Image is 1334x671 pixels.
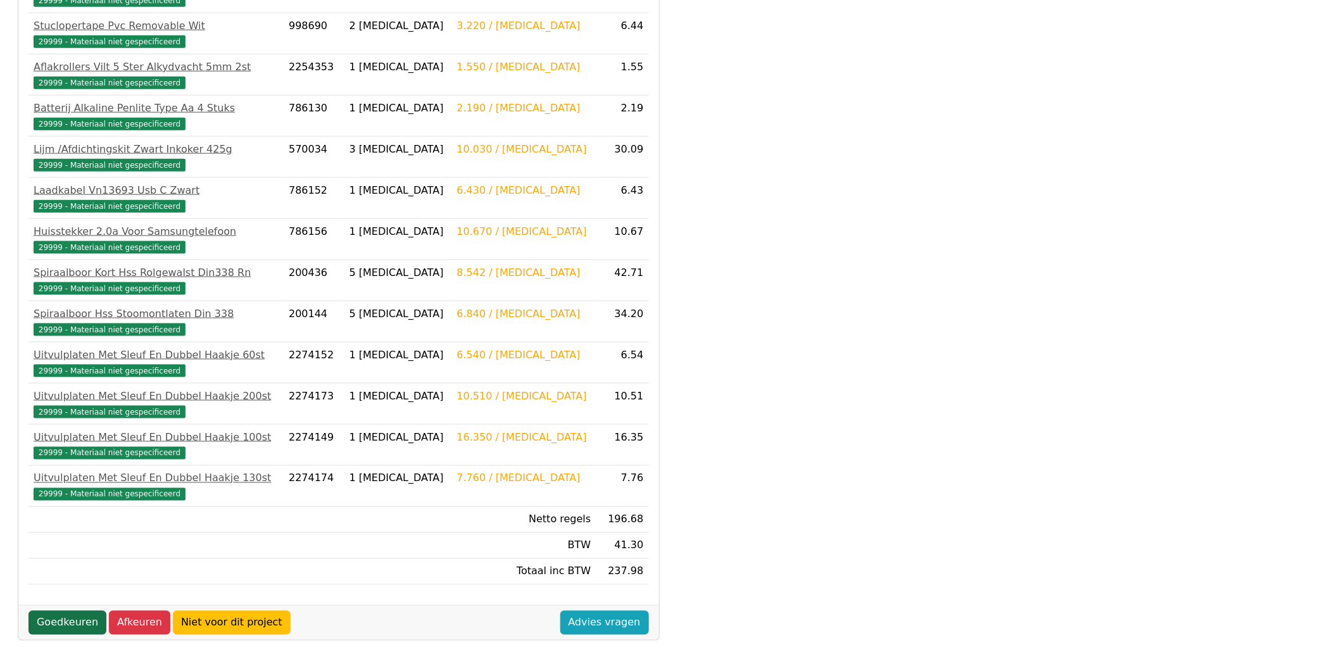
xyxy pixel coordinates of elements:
td: 2274173 [284,384,344,425]
div: 1 [MEDICAL_DATA] [349,224,447,239]
div: Huisstekker 2.0a Voor Samsungtelefoon [34,224,279,239]
div: Uitvulplaten Met Sleuf En Dubbel Haakje 100st [34,430,279,445]
span: 29999 - Materiaal niet gespecificeerd [34,447,186,460]
td: Totaal inc BTW [452,559,596,585]
span: 29999 - Materiaal niet gespecificeerd [34,241,186,254]
div: 6.840 / [MEDICAL_DATA] [457,306,591,322]
span: 29999 - Materiaal niet gespecificeerd [34,118,186,130]
div: 1 [MEDICAL_DATA] [349,348,447,363]
a: Stuclopertape Pvc Removable Wit29999 - Materiaal niet gespecificeerd [34,18,279,49]
a: Advies vragen [560,611,649,635]
a: Uitvulplaten Met Sleuf En Dubbel Haakje 200st29999 - Materiaal niet gespecificeerd [34,389,279,419]
div: Stuclopertape Pvc Removable Wit [34,18,279,34]
a: Batterij Alkaline Penlite Type Aa 4 Stuks29999 - Materiaal niet gespecificeerd [34,101,279,131]
span: 29999 - Materiaal niet gespecificeerd [34,200,186,213]
div: Uitvulplaten Met Sleuf En Dubbel Haakje 130st [34,471,279,486]
td: 998690 [284,13,344,54]
td: 6.43 [596,178,648,219]
div: 3.220 / [MEDICAL_DATA] [457,18,591,34]
div: 16.350 / [MEDICAL_DATA] [457,430,591,445]
div: Lijm /Afdichtingskit Zwart Inkoker 425g [34,142,279,157]
div: 1 [MEDICAL_DATA] [349,430,447,445]
td: 196.68 [596,507,648,533]
a: Laadkabel Vn13693 Usb C Zwart29999 - Materiaal niet gespecificeerd [34,183,279,213]
td: 200436 [284,260,344,301]
td: BTW [452,533,596,559]
div: 1 [MEDICAL_DATA] [349,183,447,198]
div: 1 [MEDICAL_DATA] [349,60,447,75]
td: 6.54 [596,342,648,384]
td: 10.51 [596,384,648,425]
span: 29999 - Materiaal niet gespecificeerd [34,406,186,418]
div: Uitvulplaten Met Sleuf En Dubbel Haakje 60st [34,348,279,363]
div: Aflakrollers Vilt 5 Ster Alkydvacht 5mm 2st [34,60,279,75]
div: 10.670 / [MEDICAL_DATA] [457,224,591,239]
td: 2254353 [284,54,344,96]
td: 570034 [284,137,344,178]
td: 200144 [284,301,344,342]
div: Uitvulplaten Met Sleuf En Dubbel Haakje 200st [34,389,279,404]
div: 7.760 / [MEDICAL_DATA] [457,471,591,486]
td: 786156 [284,219,344,260]
div: 1.550 / [MEDICAL_DATA] [457,60,591,75]
a: Goedkeuren [28,611,106,635]
td: 2274149 [284,425,344,466]
div: 10.030 / [MEDICAL_DATA] [457,142,591,157]
span: 29999 - Materiaal niet gespecificeerd [34,159,186,172]
span: 29999 - Materiaal niet gespecificeerd [34,77,186,89]
td: 786152 [284,178,344,219]
a: Afkeuren [109,611,170,635]
div: 5 [MEDICAL_DATA] [349,265,447,280]
a: Spiraalboor Hss Stoomontlaten Din 33829999 - Materiaal niet gespecificeerd [34,306,279,337]
td: 34.20 [596,301,648,342]
div: 6.540 / [MEDICAL_DATA] [457,348,591,363]
div: Spiraalboor Hss Stoomontlaten Din 338 [34,306,279,322]
div: 6.430 / [MEDICAL_DATA] [457,183,591,198]
span: 29999 - Materiaal niet gespecificeerd [34,488,186,501]
td: 2.19 [596,96,648,137]
div: 8.542 / [MEDICAL_DATA] [457,265,591,280]
div: Batterij Alkaline Penlite Type Aa 4 Stuks [34,101,279,116]
td: 7.76 [596,466,648,507]
div: Laadkabel Vn13693 Usb C Zwart [34,183,279,198]
a: Huisstekker 2.0a Voor Samsungtelefoon29999 - Materiaal niet gespecificeerd [34,224,279,254]
div: 2 [MEDICAL_DATA] [349,18,447,34]
a: Niet voor dit project [173,611,291,635]
a: Uitvulplaten Met Sleuf En Dubbel Haakje 60st29999 - Materiaal niet gespecificeerd [34,348,279,378]
td: 10.67 [596,219,648,260]
td: 41.30 [596,533,648,559]
div: 3 [MEDICAL_DATA] [349,142,447,157]
a: Aflakrollers Vilt 5 Ster Alkydvacht 5mm 2st29999 - Materiaal niet gespecificeerd [34,60,279,90]
td: 2274152 [284,342,344,384]
td: 42.71 [596,260,648,301]
div: 5 [MEDICAL_DATA] [349,306,447,322]
div: Spiraalboor Kort Hss Rolgewalst Din338 Rn [34,265,279,280]
div: 1 [MEDICAL_DATA] [349,471,447,486]
a: Uitvulplaten Met Sleuf En Dubbel Haakje 130st29999 - Materiaal niet gespecificeerd [34,471,279,501]
td: 16.35 [596,425,648,466]
div: 2.190 / [MEDICAL_DATA] [457,101,591,116]
td: 30.09 [596,137,648,178]
span: 29999 - Materiaal niet gespecificeerd [34,282,186,295]
td: Netto regels [452,507,596,533]
td: 2274174 [284,466,344,507]
div: 1 [MEDICAL_DATA] [349,101,447,116]
td: 237.98 [596,559,648,585]
span: 29999 - Materiaal niet gespecificeerd [34,365,186,377]
td: 786130 [284,96,344,137]
td: 1.55 [596,54,648,96]
a: Lijm /Afdichtingskit Zwart Inkoker 425g29999 - Materiaal niet gespecificeerd [34,142,279,172]
span: 29999 - Materiaal niet gespecificeerd [34,35,186,48]
td: 6.44 [596,13,648,54]
a: Spiraalboor Kort Hss Rolgewalst Din338 Rn29999 - Materiaal niet gespecificeerd [34,265,279,296]
div: 10.510 / [MEDICAL_DATA] [457,389,591,404]
span: 29999 - Materiaal niet gespecificeerd [34,323,186,336]
a: Uitvulplaten Met Sleuf En Dubbel Haakje 100st29999 - Materiaal niet gespecificeerd [34,430,279,460]
div: 1 [MEDICAL_DATA] [349,389,447,404]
